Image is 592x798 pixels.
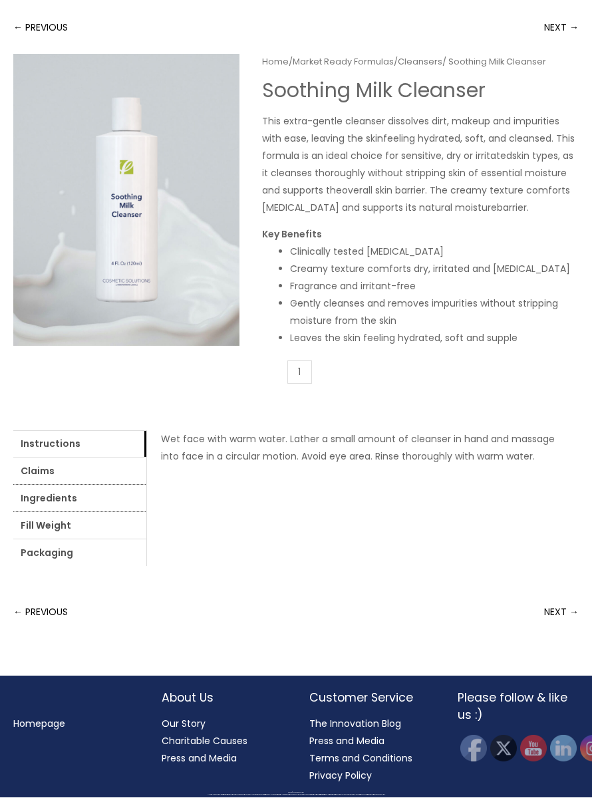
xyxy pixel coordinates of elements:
li: Gently cleanses and removes impurities without stripping moisture from the skin [290,295,579,330]
a: Claims [13,458,146,485]
a: Privacy Policy [309,769,372,783]
a: Home [262,56,289,68]
nav: Customer Service [309,716,431,785]
a: Packaging [13,540,146,567]
span: barrier. [497,201,529,215]
a: Cleansers [398,56,442,68]
h2: Customer Service [309,690,431,707]
span: feeling hydrated, soft, and cleansed. This formula is an ideal choice for sensitive, dry or irrit... [262,132,575,163]
img: Twitter [490,735,517,762]
a: Terms and Conditions [309,752,412,765]
a: Market Ready Formulas [293,56,394,68]
span: skin types, as it cleanses thoroughly without stripping skin of essential moisture and supports the [262,150,573,198]
a: Press and Media [309,735,384,748]
strong: Key Benefits [262,228,322,241]
a: Fill Weight [13,513,146,539]
a: NEXT → [544,599,579,626]
h2: Please follow & like us :) [458,690,579,725]
div: All material on this Website, including design, text, images, logos and sounds, are owned by Cosm... [23,795,569,796]
img: Soothing Milk Cleanser [13,55,239,346]
li: Leaves the skin feeling hydrated, soft and supple [290,330,579,347]
nav: Menu [13,716,135,733]
a: Ingredients [13,485,146,512]
a: Homepage [13,718,65,731]
span: This extra-gentle cleanser dissolves dirt, makeup and impurities with ease, leaving the skin [262,115,559,146]
div: Copyright © 2025 [23,793,569,794]
a: Instructions [13,431,146,458]
input: Product quantity [287,361,312,384]
a: ← PREVIOUS [13,599,68,626]
a: Press and Media [162,752,237,765]
span: overall skin barrier. The creamy texture comforts [MEDICAL_DATA] and supports its natural moisture [262,184,570,215]
a: ← PREVIOUS [13,15,68,41]
a: Charitable Causes [162,735,247,748]
li: Creamy texture comforts dry, irritated and [MEDICAL_DATA] [290,261,579,278]
li: Fragrance and irritant-free [290,278,579,295]
li: Clinically tested [MEDICAL_DATA] [290,243,579,261]
a: Our Story [162,718,206,731]
nav: About Us [162,716,283,767]
h1: Soothing Milk Cleanser [262,79,579,103]
nav: Breadcrumb [262,55,579,70]
img: Facebook [460,735,487,762]
p: Wet face with warm water. Lather a small amount of cleanser in hand and massage into face in a ci... [161,431,565,465]
h2: About Us [162,690,283,707]
a: NEXT → [544,15,579,41]
a: The Innovation Blog [309,718,401,731]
